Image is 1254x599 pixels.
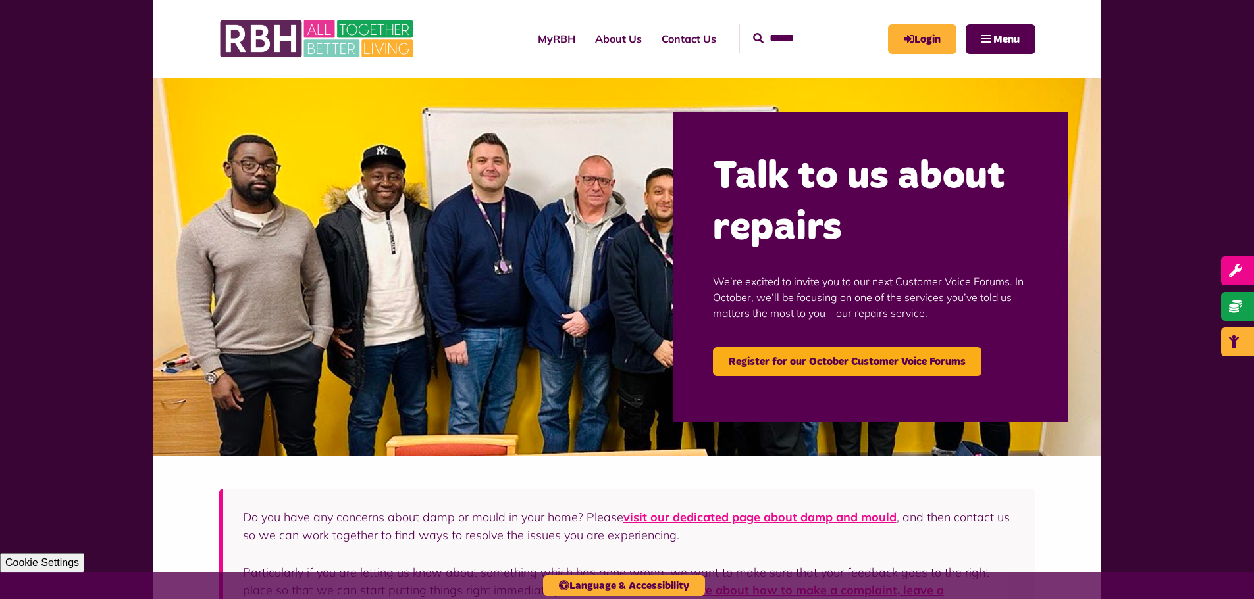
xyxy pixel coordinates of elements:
[528,21,585,57] a: MyRBH
[585,21,652,57] a: About Us
[243,508,1016,544] p: Do you have any concerns about damp or mould in your home? Please , and then contact us so we can...
[219,13,417,64] img: RBH
[153,78,1101,456] img: Group photo of customers and colleagues at the Lighthouse Project
[543,575,705,596] button: Language & Accessibility
[888,24,956,54] a: MyRBH
[652,21,726,57] a: Contact Us
[713,347,981,376] a: Register for our October Customer Voice Forums
[966,24,1035,54] button: Navigation
[623,510,897,525] a: visit our dedicated page about damp and mould
[713,151,1029,254] h2: Talk to us about repairs
[713,254,1029,341] p: We’re excited to invite you to our next Customer Voice Forums. In October, we’ll be focusing on o...
[993,34,1020,45] span: Menu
